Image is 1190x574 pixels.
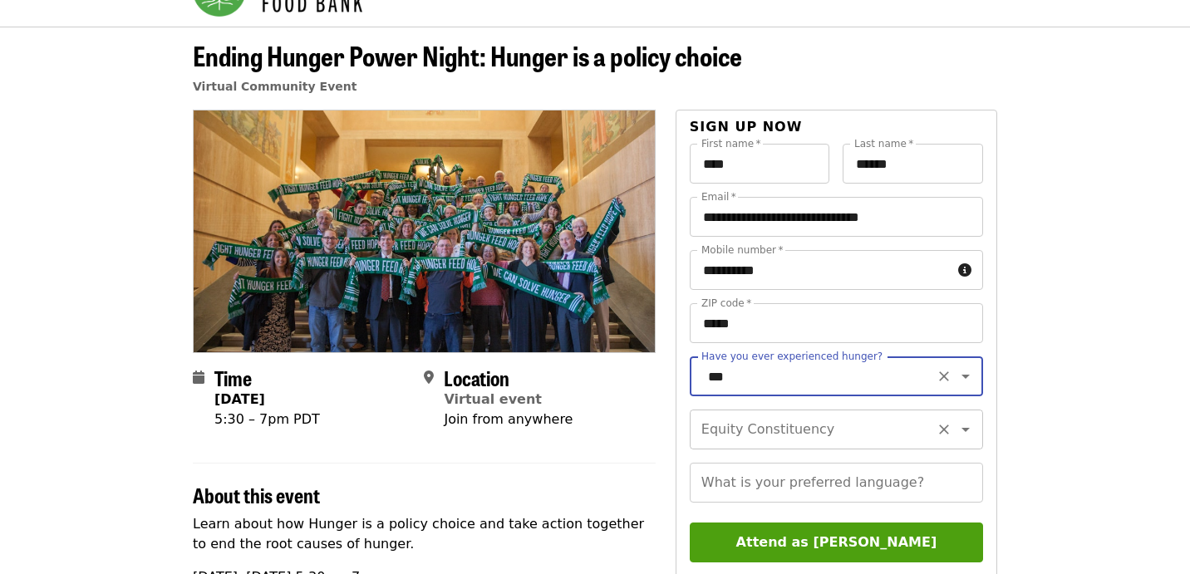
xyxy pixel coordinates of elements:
span: Join from anywhere [444,411,573,427]
input: First name [690,144,830,184]
span: Location [444,363,509,392]
label: Mobile number [701,245,783,255]
label: ZIP code [701,298,751,308]
button: Clear [932,418,956,441]
label: Email [701,192,736,202]
span: Ending Hunger Power Night: Hunger is a policy choice [193,36,742,75]
a: Virtual Community Event [193,80,357,93]
span: Sign up now [690,119,803,135]
button: Open [954,418,977,441]
span: Time [214,363,252,392]
label: Last name [854,139,913,149]
input: ZIP code [690,303,983,343]
a: Virtual event [444,391,542,407]
i: calendar icon [193,370,204,385]
strong: [DATE] [214,391,265,407]
button: Clear [932,365,956,388]
img: Ending Hunger Power Night: Hunger is a policy choice organized by Oregon Food Bank [194,110,655,351]
input: What is your preferred language? [690,463,983,503]
i: map-marker-alt icon [424,370,434,385]
label: First name [701,139,761,149]
p: Learn about how Hunger is a policy choice and take action together to end the root causes of hunger. [193,514,656,554]
input: Email [690,197,983,237]
button: Attend as [PERSON_NAME] [690,522,983,562]
i: circle-info icon [958,262,971,278]
input: Last name [843,144,983,184]
div: 5:30 – 7pm PDT [214,410,320,429]
button: Open [954,365,977,388]
input: Mobile number [690,250,952,290]
span: About this event [193,480,320,509]
label: Have you ever experienced hunger? [701,351,883,361]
